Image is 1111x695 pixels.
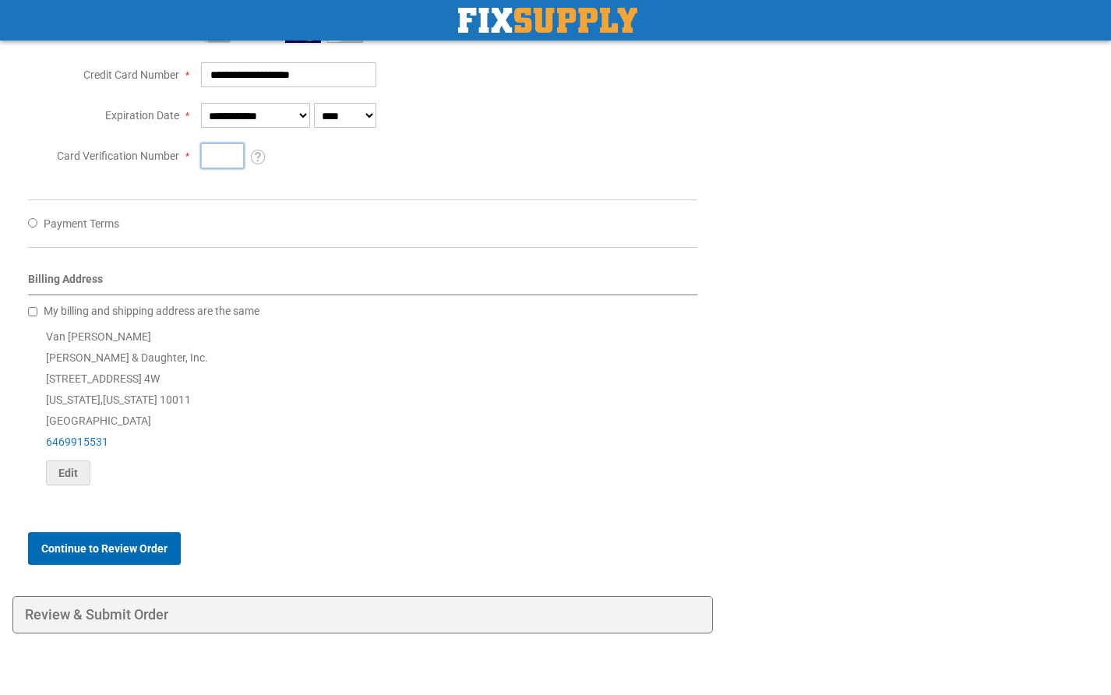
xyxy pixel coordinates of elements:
div: Billing Address [28,271,697,295]
span: My billing and shipping address are the same [44,305,259,317]
img: Fix Industrial Supply [458,8,637,33]
span: Continue to Review Order [41,542,168,555]
span: [US_STATE] [103,393,157,406]
div: Review & Submit Order [12,596,713,633]
span: Expiration Date [105,109,179,122]
span: Edit [58,467,78,479]
a: 6469915531 [46,436,108,448]
a: store logo [458,8,637,33]
button: Continue to Review Order [28,532,181,565]
span: Credit Card Number [83,69,179,81]
span: Card Verification Number [57,150,179,162]
button: Edit [46,460,90,485]
span: Payment Terms [44,217,119,230]
div: Van [PERSON_NAME] [PERSON_NAME] & Daughter, Inc. [STREET_ADDRESS] 4W [US_STATE] , 10011 [GEOGRAPH... [28,326,697,485]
